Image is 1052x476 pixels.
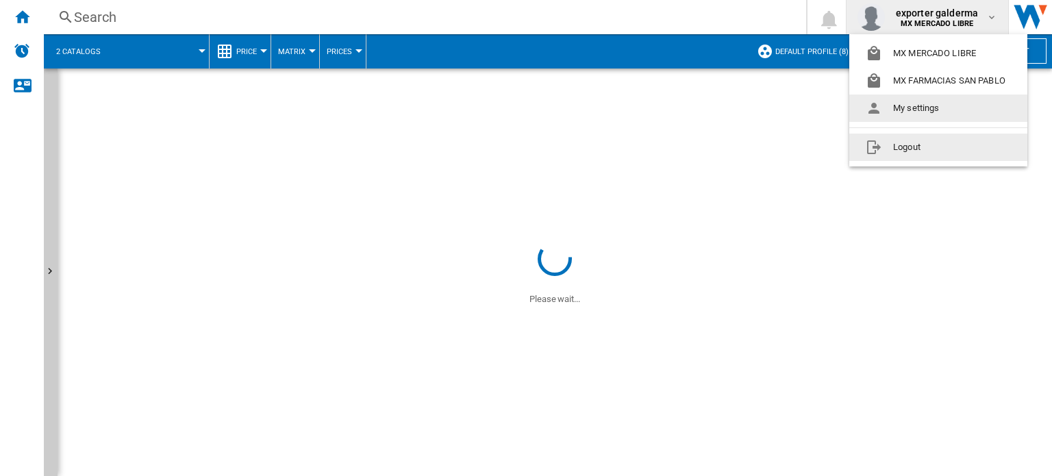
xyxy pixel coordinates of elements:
button: MX MERCADO LIBRE [849,40,1027,67]
button: My settings [849,95,1027,122]
button: Logout [849,134,1027,161]
button: MX FARMACIAS SAN PABLO [849,67,1027,95]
